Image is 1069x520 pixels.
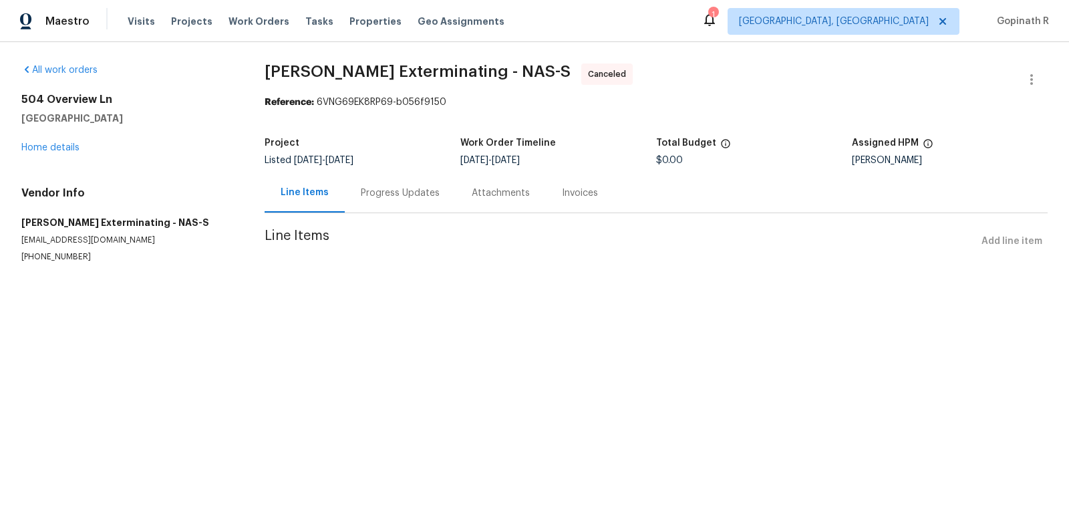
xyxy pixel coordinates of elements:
h5: Project [265,138,299,148]
span: Properties [349,15,402,28]
p: [PHONE_NUMBER] [21,251,233,263]
div: 1 [708,8,718,21]
div: [PERSON_NAME] [852,156,1048,165]
span: $0.00 [656,156,683,165]
span: The total cost of line items that have been proposed by Opendoor. This sum includes line items th... [720,138,731,156]
h5: [PERSON_NAME] Exterminating - NAS-S [21,216,233,229]
span: - [460,156,520,165]
span: Listed [265,156,353,165]
span: [DATE] [325,156,353,165]
span: Projects [171,15,212,28]
div: Progress Updates [361,186,440,200]
div: Attachments [472,186,530,200]
h5: Assigned HPM [852,138,919,148]
span: [DATE] [492,156,520,165]
span: Work Orders [228,15,289,28]
a: Home details [21,143,80,152]
span: Gopinath R [991,15,1049,28]
span: [DATE] [460,156,488,165]
span: Line Items [265,229,976,254]
span: Tasks [305,17,333,26]
span: [GEOGRAPHIC_DATA], [GEOGRAPHIC_DATA] [739,15,929,28]
div: Invoices [562,186,598,200]
div: 6VNG69EK8RP69-b056f9150 [265,96,1048,109]
span: Maestro [45,15,90,28]
span: - [294,156,353,165]
span: Visits [128,15,155,28]
span: [DATE] [294,156,322,165]
h4: Vendor Info [21,186,233,200]
h5: [GEOGRAPHIC_DATA] [21,112,233,125]
span: [PERSON_NAME] Exterminating - NAS-S [265,63,571,80]
h2: 504 Overview Ln [21,93,233,106]
a: All work orders [21,66,98,75]
h5: Work Order Timeline [460,138,556,148]
p: [EMAIL_ADDRESS][DOMAIN_NAME] [21,235,233,246]
span: Geo Assignments [418,15,504,28]
b: Reference: [265,98,314,107]
span: The hpm assigned to this work order. [923,138,933,156]
span: Canceled [588,68,631,81]
h5: Total Budget [656,138,716,148]
div: Line Items [281,186,329,199]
